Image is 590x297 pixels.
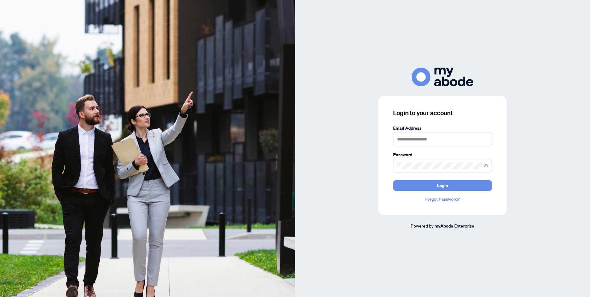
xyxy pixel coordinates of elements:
h3: Login to your account [393,109,492,117]
span: Login [437,181,448,190]
span: Powered by [411,223,434,228]
span: eye-invisible [484,164,488,168]
img: ma-logo [412,68,473,86]
span: Enterprise [454,223,474,228]
label: Email Address [393,125,492,132]
label: Password [393,151,492,158]
button: Login [393,180,492,191]
a: myAbode [434,223,453,229]
a: Forgot Password? [393,196,492,203]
